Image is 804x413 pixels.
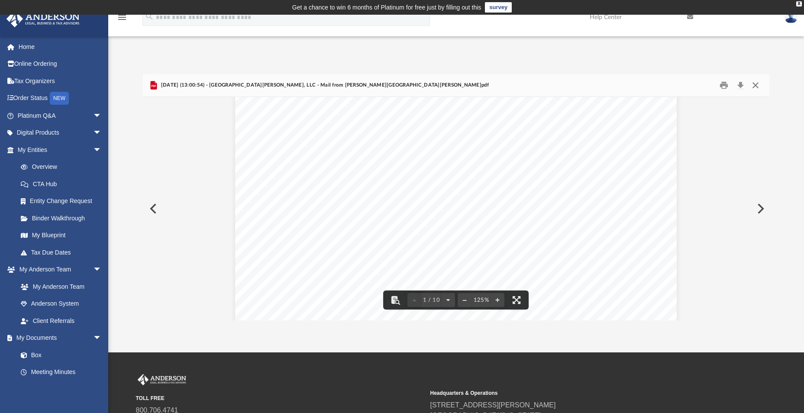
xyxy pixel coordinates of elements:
a: menu [117,16,127,23]
span: arrow_drop_down [93,124,110,142]
button: Zoom in [491,290,504,310]
a: Binder Walkthrough [12,210,115,227]
a: Order StatusNEW [6,90,115,107]
small: Headquarters & Operations [430,389,719,397]
button: Print [715,79,733,92]
a: My Blueprint [12,227,110,244]
div: Document Viewer [143,97,769,320]
button: Next File [750,197,769,221]
div: close [796,1,802,6]
a: My Anderson Teamarrow_drop_down [6,261,110,278]
span: arrow_drop_down [93,107,110,125]
a: Platinum Q&Aarrow_drop_down [6,107,115,124]
img: Anderson Advisors Platinum Portal [4,10,82,27]
span: 1 / 10 [422,297,442,303]
a: Entity Change Request [12,193,115,210]
img: User Pic [785,11,798,23]
button: Enter fullscreen [507,290,526,310]
i: search [145,12,154,21]
div: Preview [143,74,769,320]
a: Online Ordering [6,55,115,73]
button: Previous File [143,197,162,221]
div: Get a chance to win 6 months of Platinum for free just by filling out this [292,2,481,13]
a: Client Referrals [12,312,110,329]
a: My Anderson Team [12,278,106,295]
button: Toggle findbar [386,290,405,310]
i: menu [117,12,127,23]
button: Next page [441,290,455,310]
button: 1 / 10 [422,290,442,310]
small: TOLL FREE [136,394,424,402]
div: Current zoom level [471,297,491,303]
span: [DATE] (13:00:54) - [GEOGRAPHIC_DATA][PERSON_NAME], LLC - Mail from [PERSON_NAME][GEOGRAPHIC_DATA... [159,81,488,89]
a: My Documentsarrow_drop_down [6,329,110,347]
img: Anderson Advisors Platinum Portal [136,374,188,385]
a: survey [485,2,512,13]
a: [STREET_ADDRESS][PERSON_NAME] [430,401,556,409]
a: My Entitiesarrow_drop_down [6,141,115,158]
button: Close [748,79,763,92]
span: arrow_drop_down [93,261,110,279]
button: Zoom out [458,290,471,310]
div: NEW [50,92,69,105]
span: arrow_drop_down [93,329,110,347]
a: Home [6,38,115,55]
a: Box [12,346,106,364]
a: Tax Due Dates [12,244,115,261]
div: File preview [143,97,769,320]
a: Digital Productsarrow_drop_down [6,124,115,142]
a: Overview [12,158,115,176]
a: Tax Organizers [6,72,115,90]
a: Anderson System [12,295,110,313]
a: Meeting Minutes [12,364,110,381]
button: Download [733,79,748,92]
span: arrow_drop_down [93,141,110,159]
a: Forms Library [12,381,106,398]
a: CTA Hub [12,175,115,193]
